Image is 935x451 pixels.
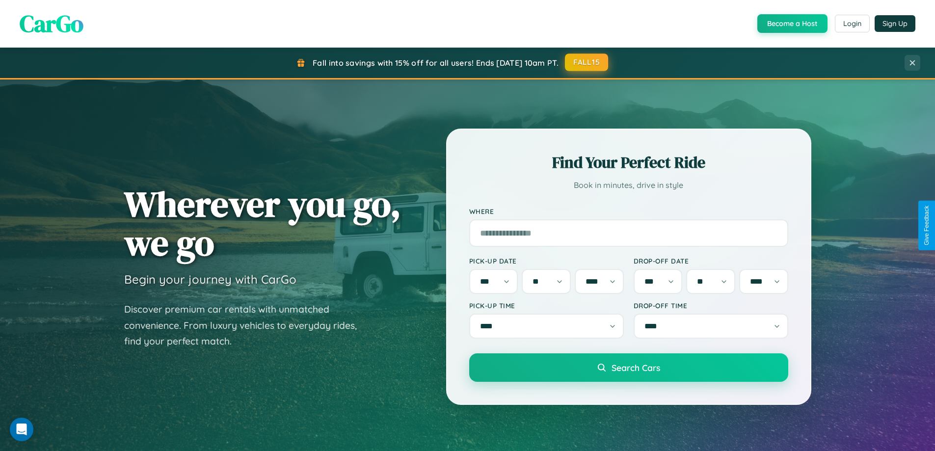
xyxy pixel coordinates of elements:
label: Where [469,207,788,215]
div: Open Intercom Messenger [10,418,33,441]
label: Pick-up Date [469,257,624,265]
div: Give Feedback [923,206,930,245]
button: Search Cars [469,353,788,382]
label: Drop-off Date [634,257,788,265]
button: Become a Host [757,14,828,33]
button: FALL15 [565,53,608,71]
button: Sign Up [875,15,915,32]
span: Search Cars [612,362,660,373]
span: Fall into savings with 15% off for all users! Ends [DATE] 10am PT. [313,58,559,68]
p: Book in minutes, drive in style [469,178,788,192]
p: Discover premium car rentals with unmatched convenience. From luxury vehicles to everyday rides, ... [124,301,370,349]
label: Drop-off Time [634,301,788,310]
h3: Begin your journey with CarGo [124,272,296,287]
span: CarGo [20,7,83,40]
h1: Wherever you go, we go [124,185,401,262]
button: Login [835,15,870,32]
h2: Find Your Perfect Ride [469,152,788,173]
label: Pick-up Time [469,301,624,310]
